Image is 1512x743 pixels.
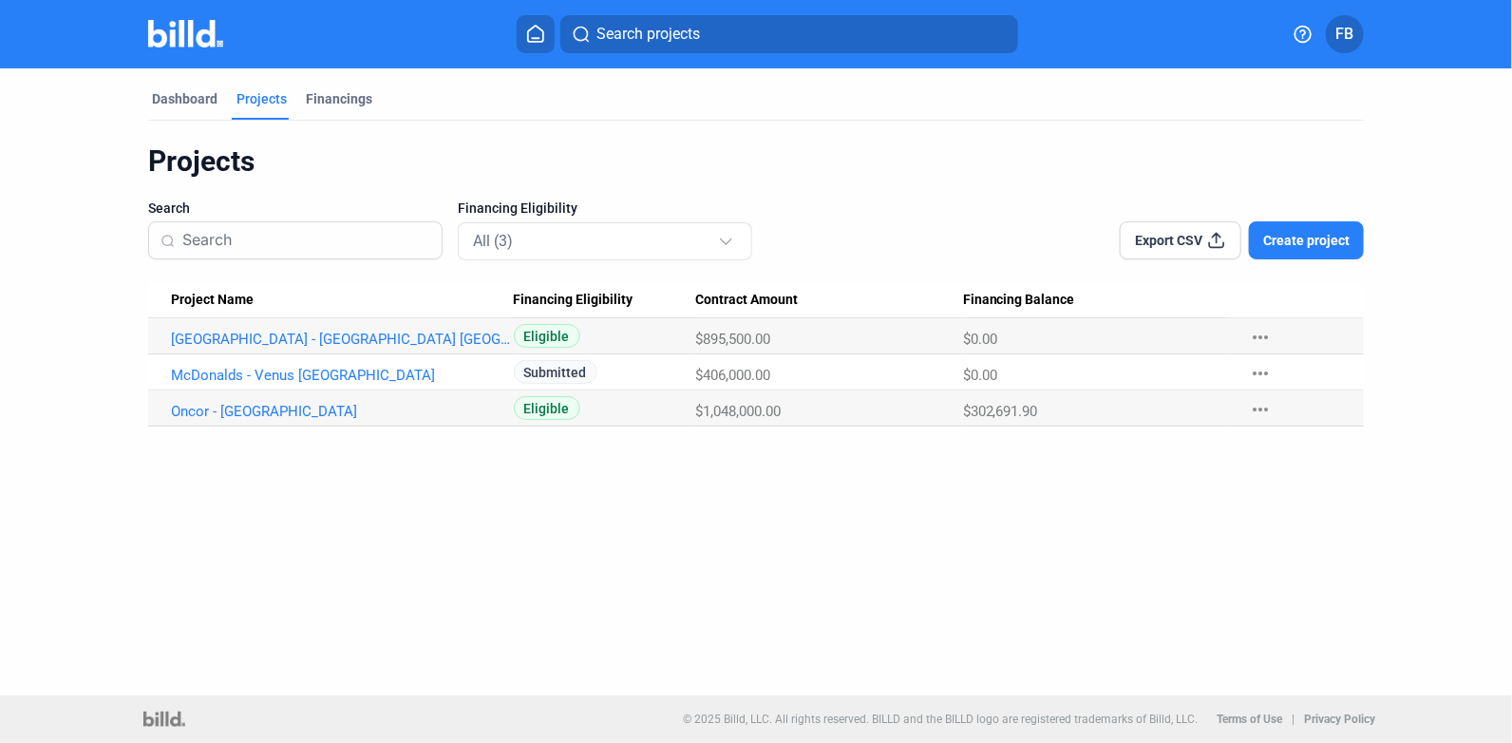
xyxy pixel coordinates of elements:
[1263,231,1350,250] span: Create project
[148,199,190,218] span: Search
[695,403,781,420] span: $1,048,000.00
[171,403,514,420] a: Oncor - [GEOGRAPHIC_DATA]
[560,15,1018,53] button: Search projects
[963,292,1230,309] div: Financing Balance
[695,292,962,309] div: Contract Amount
[963,331,997,348] span: $0.00
[596,23,700,46] span: Search projects
[514,324,580,348] span: Eligible
[1305,713,1376,726] b: Privacy Policy
[1326,15,1364,53] button: FB
[1249,326,1272,349] mat-icon: more_horiz
[152,89,217,108] div: Dashboard
[473,232,513,250] mat-select-trigger: All (3)
[148,143,1364,180] div: Projects
[1249,221,1364,259] button: Create project
[236,89,287,108] div: Projects
[458,199,577,218] span: Financing Eligibility
[1136,231,1203,250] span: Export CSV
[514,396,580,420] span: Eligible
[1249,398,1272,421] mat-icon: more_horiz
[963,367,997,384] span: $0.00
[684,713,1199,726] p: © 2025 Billd, LLC. All rights reserved. BILLD and the BILLD logo are registered trademarks of Bil...
[1218,713,1283,726] b: Terms of Use
[148,20,223,48] img: Billd Company Logo
[171,292,514,309] div: Project Name
[171,367,514,384] a: McDonalds - Venus [GEOGRAPHIC_DATA]
[695,331,770,348] span: $895,500.00
[514,360,597,384] span: Submitted
[143,712,184,727] img: logo
[963,403,1038,420] span: $302,691.90
[1120,221,1241,259] button: Export CSV
[514,292,633,309] span: Financing Eligibility
[963,292,1075,309] span: Financing Balance
[1293,713,1295,726] p: |
[171,292,254,309] span: Project Name
[182,220,430,260] input: Search
[695,292,798,309] span: Contract Amount
[514,292,696,309] div: Financing Eligibility
[695,367,770,384] span: $406,000.00
[306,89,372,108] div: Financings
[1249,362,1272,385] mat-icon: more_horiz
[171,331,514,348] a: [GEOGRAPHIC_DATA] - [GEOGRAPHIC_DATA] [GEOGRAPHIC_DATA]
[1336,23,1354,46] span: FB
